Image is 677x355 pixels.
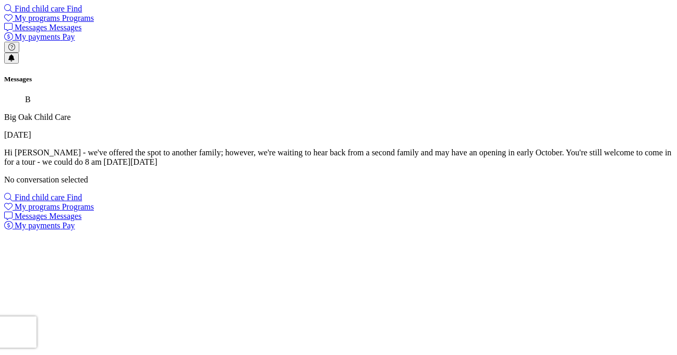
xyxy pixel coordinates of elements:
span: Messages [15,23,47,32]
a: Messages Messages [4,23,673,32]
a: My programs Programs [4,14,673,23]
a: My payments Pay [4,32,673,42]
span: Messages [15,212,47,221]
figure: B [25,95,652,104]
p: [DATE] [4,130,673,140]
p: Hi [PERSON_NAME] - we've offered the spot to another family; however, we're waiting to hear back ... [4,148,673,167]
a: My payments Pay [4,221,673,230]
span: Pay [63,221,75,230]
span: Find [67,193,82,202]
p: No conversation selected [4,175,673,185]
span: My programs [15,202,60,211]
a: Find child care Find [4,193,673,202]
span: Messages [49,23,81,32]
span: My payments [15,32,61,41]
h5: Messages [4,75,673,83]
span: Programs [62,14,94,22]
span: Find child care [15,4,65,13]
span: Messages [49,212,81,221]
a: Messages Messages [4,212,673,221]
span: Find child care [15,193,65,202]
p: Big Oak Child Care [4,113,673,122]
a: Find child care Find [4,4,673,14]
span: Pay [63,32,75,41]
span: My programs [15,14,60,22]
span: Programs [62,202,94,211]
span: Find [67,4,82,13]
a: My programs Programs [4,202,673,212]
span: My payments [15,221,61,230]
